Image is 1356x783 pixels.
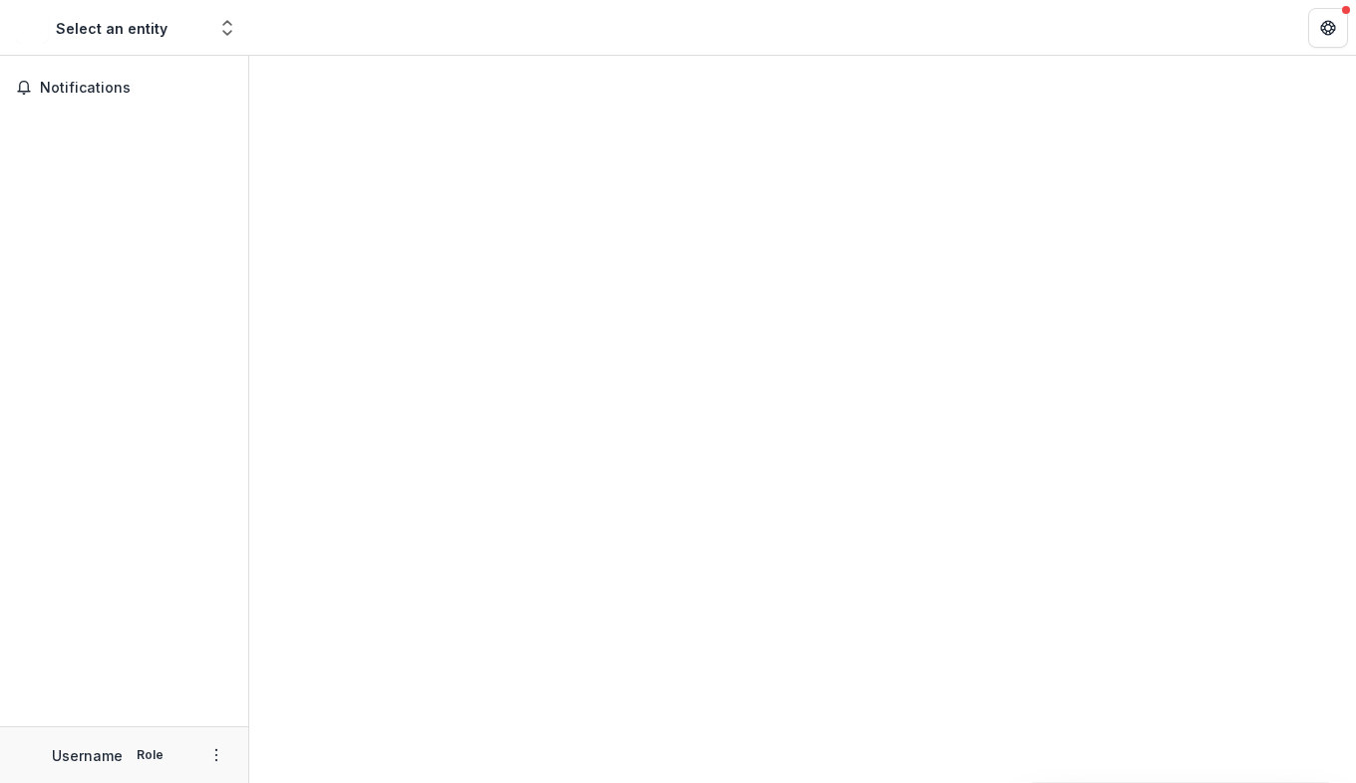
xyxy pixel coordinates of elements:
p: Username [52,745,123,766]
button: Get Help [1308,8,1348,48]
p: Role [131,746,169,764]
button: Open entity switcher [213,8,241,48]
span: Notifications [40,80,232,97]
button: Notifications [8,72,240,104]
button: More [204,743,228,767]
div: Select an entity [56,18,168,39]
